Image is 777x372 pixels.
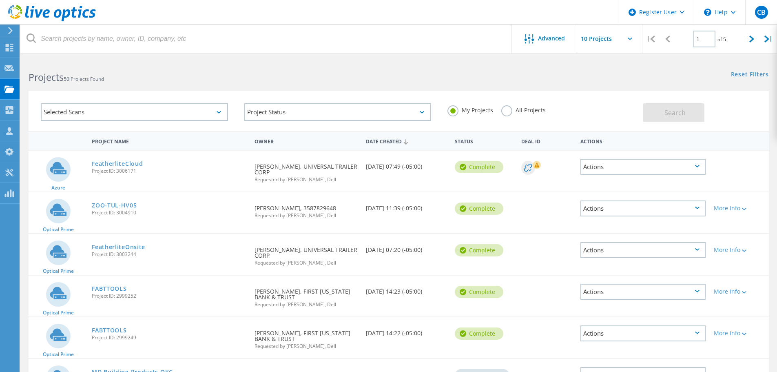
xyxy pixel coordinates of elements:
[517,133,576,148] div: Deal Id
[714,205,765,211] div: More Info
[43,227,74,232] span: Optical Prime
[580,242,706,258] div: Actions
[455,327,503,340] div: Complete
[362,151,451,178] div: [DATE] 07:49 (-05:00)
[92,244,145,250] a: FeatherliteOnsite
[580,200,706,216] div: Actions
[244,103,432,121] div: Project Status
[92,335,246,340] span: Project ID: 2999249
[664,108,686,117] span: Search
[455,244,503,256] div: Complete
[255,302,357,307] span: Requested by [PERSON_NAME], Dell
[362,317,451,344] div: [DATE] 14:22 (-05:00)
[362,192,451,219] div: [DATE] 11:39 (-05:00)
[447,105,493,113] label: My Projects
[731,71,769,78] a: Reset Filters
[250,151,361,190] div: [PERSON_NAME], UNIVERSAL TRAILER CORP
[92,203,137,208] a: ZOO-TUL-HV05
[64,76,104,82] span: 50 Projects Found
[250,234,361,274] div: [PERSON_NAME], UNIVERSAL TRAILER CORP
[43,310,74,315] span: Optical Prime
[642,25,659,53] div: |
[455,161,503,173] div: Complete
[92,169,246,174] span: Project ID: 3006171
[20,25,512,53] input: Search projects by name, owner, ID, company, etc
[88,133,250,148] div: Project Name
[43,352,74,357] span: Optical Prime
[714,289,765,294] div: More Info
[455,286,503,298] div: Complete
[92,252,246,257] span: Project ID: 3003244
[760,25,777,53] div: |
[255,177,357,182] span: Requested by [PERSON_NAME], Dell
[717,36,726,43] span: of 5
[255,261,357,265] span: Requested by [PERSON_NAME], Dell
[362,133,451,149] div: Date Created
[704,9,711,16] svg: \n
[8,17,96,23] a: Live Optics Dashboard
[41,103,228,121] div: Selected Scans
[255,213,357,218] span: Requested by [PERSON_NAME], Dell
[538,36,565,41] span: Advanced
[362,276,451,303] div: [DATE] 14:23 (-05:00)
[250,276,361,315] div: [PERSON_NAME], FIRST [US_STATE] BANK & TRUST
[501,105,546,113] label: All Projects
[580,325,706,341] div: Actions
[250,192,361,226] div: [PERSON_NAME], 3587829648
[643,103,704,122] button: Search
[92,294,246,298] span: Project ID: 2999252
[714,330,765,336] div: More Info
[580,159,706,175] div: Actions
[92,286,126,292] a: FABTTOOLS
[580,284,706,300] div: Actions
[29,71,64,84] b: Projects
[455,203,503,215] div: Complete
[250,317,361,357] div: [PERSON_NAME], FIRST [US_STATE] BANK & TRUST
[576,133,710,148] div: Actions
[92,327,126,333] a: FABTTOOLS
[255,344,357,349] span: Requested by [PERSON_NAME], Dell
[250,133,361,148] div: Owner
[43,269,74,274] span: Optical Prime
[92,210,246,215] span: Project ID: 3004910
[92,161,143,167] a: FeatherliteCloud
[51,185,65,190] span: Azure
[362,234,451,261] div: [DATE] 07:20 (-05:00)
[451,133,517,148] div: Status
[757,9,766,16] span: CB
[714,247,765,253] div: More Info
